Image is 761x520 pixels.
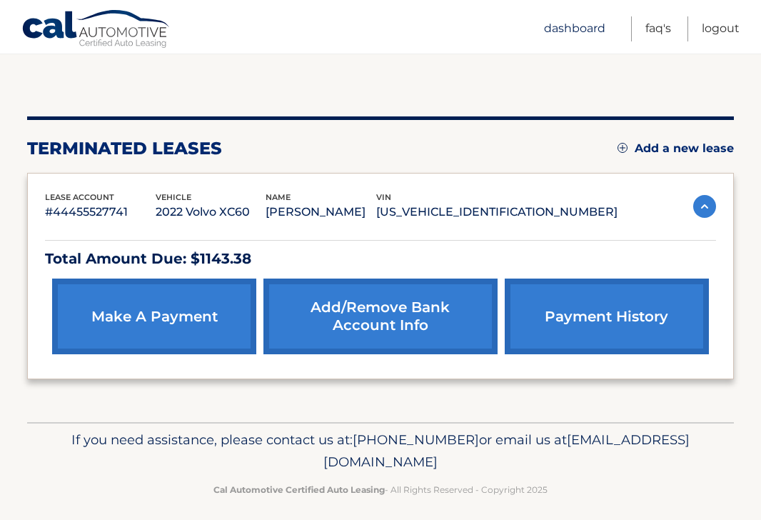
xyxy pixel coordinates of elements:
a: Add a new lease [618,141,734,156]
span: lease account [45,192,114,202]
p: [US_VEHICLE_IDENTIFICATION_NUMBER] [376,202,618,222]
h2: terminated leases [27,138,222,159]
img: add.svg [618,143,628,153]
a: make a payment [52,279,256,354]
p: Total Amount Due: $1143.38 [45,246,716,271]
a: Add/Remove bank account info [263,279,497,354]
span: vin [376,192,391,202]
strong: Cal Automotive Certified Auto Leasing [213,484,385,495]
span: [PHONE_NUMBER] [353,431,479,448]
a: payment history [505,279,709,354]
p: If you need assistance, please contact us at: or email us at [49,429,712,474]
img: accordion-active.svg [693,195,716,218]
p: #44455527741 [45,202,156,222]
a: FAQ's [645,16,671,41]
a: Logout [702,16,740,41]
p: - All Rights Reserved - Copyright 2025 [49,482,712,497]
span: vehicle [156,192,191,202]
span: name [266,192,291,202]
a: Dashboard [544,16,605,41]
p: 2022 Volvo XC60 [156,202,266,222]
p: [PERSON_NAME] [266,202,376,222]
a: Cal Automotive [21,9,171,51]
